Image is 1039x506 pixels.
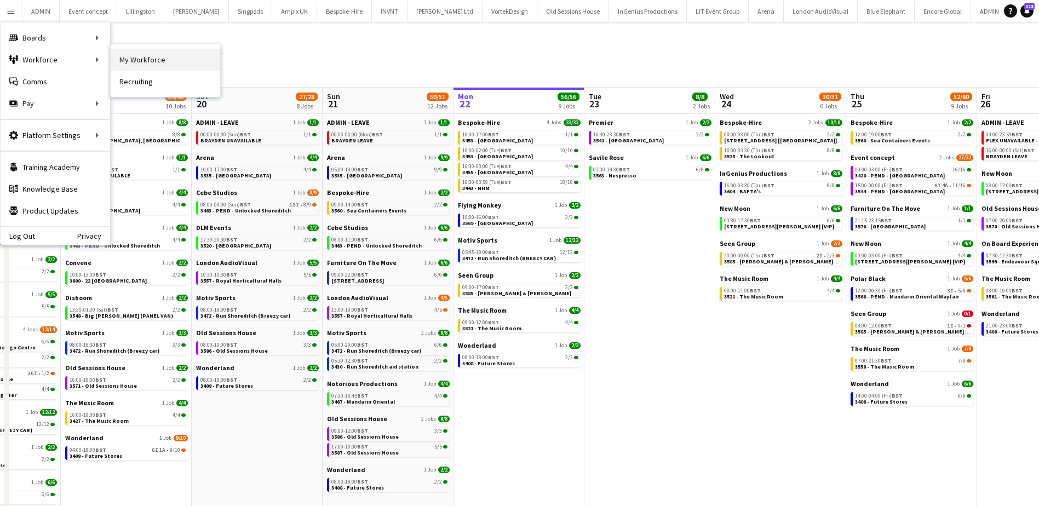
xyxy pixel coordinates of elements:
[851,153,973,162] a: Event concept2 Jobs27/32
[307,154,319,161] span: 4/4
[65,188,188,223] div: Arena1 Job4/409:00-16:00BST4/43535 - [GEOGRAPHIC_DATA]
[331,166,447,179] a: 05:00-18:00BST9/93535 - [GEOGRAPHIC_DATA]
[200,236,317,249] a: 17:30-20:30BST2/23520 - [GEOGRAPHIC_DATA]
[200,137,261,144] span: BRAYDEN UNAVAILABLE
[70,166,186,179] a: 19:00-00:00 (Sat)BST1/1BRAYDEN UNAVAILABLE
[65,118,188,153] div: 1 Audience1 Job8/817:30-19:30BST8/83493 - [GEOGRAPHIC_DATA], [GEOGRAPHIC_DATA]
[200,207,291,214] span: 3463 - PEND - Unlocked Shoreditch
[488,131,499,138] span: BST
[327,223,450,258] div: Cebe Studios1 Job6/608:00-11:00BST6/63463 - PEND - Unlocked Shoreditch
[724,132,774,137] span: 08:00-03:00 (Thu)
[817,170,829,177] span: 1 Job
[501,179,512,186] span: BST
[855,183,971,188] div: •
[501,147,512,154] span: BST
[724,137,837,144] span: 3606 - PEND - 2 Temple Place [Luton]
[289,202,299,208] span: 18I
[948,119,960,126] span: 1 Job
[537,1,609,22] button: Old Sessions House
[462,220,533,227] span: 3569 - Space House
[111,71,220,93] a: Recruiting
[458,118,581,201] div: Bespoke-Hire4 Jobs33/3316:00-17:00BST1/13453 - [GEOGRAPHIC_DATA]16:00-02:00 (Tue)BST10/103453 - [...
[700,119,711,126] span: 2/2
[196,118,319,127] a: ADMIN - LEAVE1 Job1/1
[462,180,512,185] span: 16:30-03:59 (Tue)
[200,167,237,173] span: 10:00-17:00
[1,200,110,222] a: Product Updates
[200,166,317,179] a: 10:00-17:00BST4/43535 - [GEOGRAPHIC_DATA]
[696,167,704,173] span: 6/6
[293,189,305,196] span: 1 Job
[65,188,188,197] a: Arena1 Job4/4
[1,71,110,93] a: Comms
[1,178,110,200] a: Knowledge Base
[589,118,613,127] span: Premier
[196,188,319,197] a: Cebe Studios1 Job8/9
[881,131,892,138] span: BST
[962,119,973,126] span: 2/2
[720,169,787,177] span: InGenius Productions
[200,201,317,214] a: 08:00-00:00 (Sun)BST18I•8/93463 - PEND - Unlocked Shoreditch
[971,1,1030,22] button: ADMIN - LEAVE
[77,232,110,240] a: Privacy
[327,188,450,197] a: Bespoke-Hire1 Job2/2
[65,223,188,258] div: Cebe Studios1 Job4/417:00-21:00BST4/43463 - PEND - Unlocked Shoreditch
[173,167,180,173] span: 1/1
[1012,131,1023,138] span: BST
[458,118,500,127] span: Bespoke-Hire
[462,250,499,255] span: 05:45-18:00
[196,153,319,162] a: Arena1 Job4/4
[162,154,174,161] span: 1 Job
[942,183,948,188] span: 4A
[200,242,271,249] span: 3520 - Space House
[593,132,630,137] span: 16:30-23:30
[462,147,578,159] a: 16:00-02:00 (Tue)BST10/103453 - [GEOGRAPHIC_DATA]
[855,172,945,179] span: 3420 - PEND - Royal Opera House
[700,154,711,161] span: 6/6
[162,225,174,231] span: 1 Job
[565,164,573,169] span: 4/4
[501,163,512,170] span: BST
[200,202,317,208] div: •
[372,131,383,138] span: BST
[1012,182,1023,189] span: BST
[434,132,442,137] span: 1/1
[720,239,842,248] a: Seen Group1 Job2/3
[327,188,369,197] span: Bespoke-Hire
[560,148,573,153] span: 10/10
[958,218,966,223] span: 1/1
[827,183,835,188] span: 8/8
[458,236,497,244] span: Motiv Sports
[196,223,319,258] div: DLM Events1 Job2/217:30-20:30BST2/23520 - [GEOGRAPHIC_DATA]
[724,218,761,223] span: 09:30-17:30
[200,172,271,179] span: 3535 - Shoreditch Park
[687,1,749,22] button: LIT Event Group
[855,166,971,179] a: 09:00-03:00 (Fri)BST16/163420 - PEND - [GEOGRAPHIC_DATA]
[462,132,499,137] span: 16:00-17:00
[569,202,581,209] span: 3/3
[593,167,630,173] span: 07:00-14:30
[331,237,368,243] span: 08:00-11:00
[986,148,1035,153] span: 16:00-00:00 (Sat)
[1024,147,1035,154] span: BST
[560,180,573,185] span: 18/18
[483,1,537,22] button: VortekDesign
[851,204,920,212] span: Furniture On The Move
[173,132,180,137] span: 8/8
[855,132,892,137] span: 12:00-19:00
[462,148,512,153] span: 16:00-02:00 (Tue)
[424,225,436,231] span: 1 Job
[981,169,1012,177] span: New Moon
[986,218,1023,223] span: 07:00-20:00
[593,131,709,143] a: 16:30-23:30BST2/23541 - [GEOGRAPHIC_DATA]
[307,189,319,196] span: 8/9
[462,164,512,169] span: 16:30-03:00 (Tue)
[831,205,842,212] span: 6/6
[162,189,174,196] span: 1 Job
[272,1,317,22] button: Ampix UK
[196,153,319,188] div: Arena1 Job4/410:00-17:00BST4/43535 - [GEOGRAPHIC_DATA]
[827,218,835,223] span: 6/6
[724,223,834,230] span: 3396 - PEND - 9 Clifford St [VIP]
[327,153,345,162] span: Arena
[458,236,581,244] a: Motiv Sports1 Job12/12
